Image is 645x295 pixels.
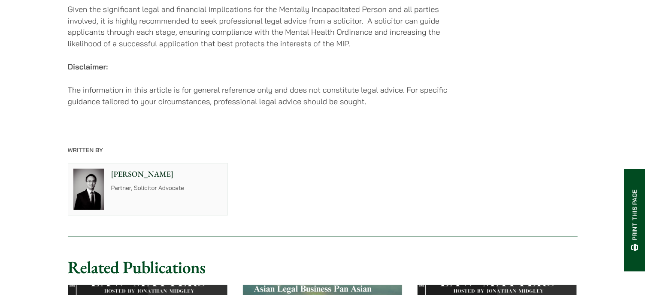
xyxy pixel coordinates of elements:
p: Written By [68,147,578,154]
p: Partner, Solicitor Advocate [111,184,222,193]
a: [PERSON_NAME] Partner, Solicitor Advocate [68,163,228,216]
p: Given the significant legal and financial implications for the Mentally Incapacitated Person and ... [68,3,450,50]
strong: Disclaimer: [68,62,108,72]
h2: Related Publications [68,257,578,278]
p: The information in this article is for general reference only and does not constitute legal advic... [68,84,450,108]
p: [PERSON_NAME] [111,169,222,181]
